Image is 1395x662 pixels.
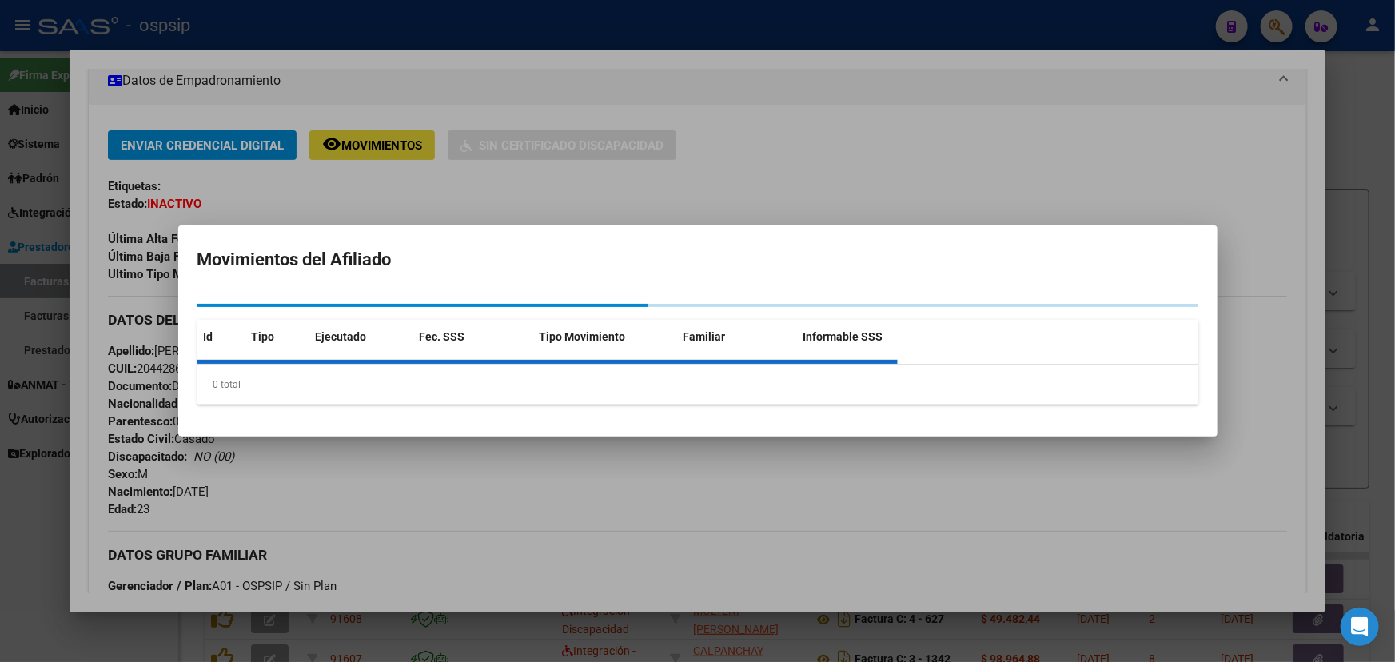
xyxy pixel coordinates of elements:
[316,330,367,343] span: Ejecutado
[540,330,626,343] span: Tipo Movimiento
[677,320,797,354] datatable-header-cell: Familiar
[204,330,213,343] span: Id
[420,330,465,343] span: Fec. SSS
[252,330,275,343] span: Tipo
[197,365,1198,405] div: 0 total
[245,320,309,354] datatable-header-cell: Tipo
[309,320,413,354] datatable-header-cell: Ejecutado
[1341,608,1379,646] div: Open Intercom Messenger
[413,320,533,354] datatable-header-cell: Fec. SSS
[197,320,245,354] datatable-header-cell: Id
[684,330,726,343] span: Familiar
[797,320,917,354] datatable-header-cell: Informable SSS
[533,320,677,354] datatable-header-cell: Tipo Movimiento
[803,330,883,343] span: Informable SSS
[197,245,1198,275] h2: Movimientos del Afiliado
